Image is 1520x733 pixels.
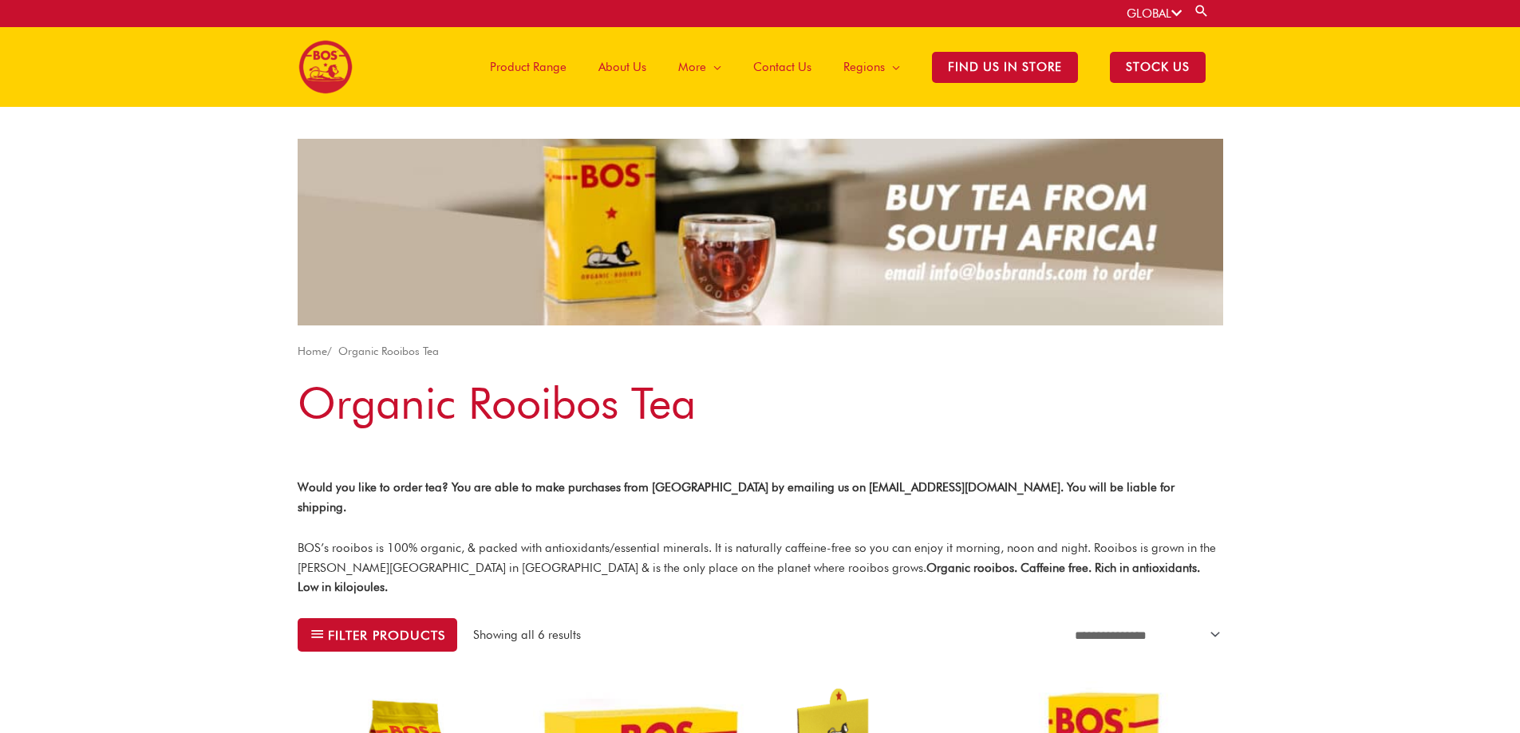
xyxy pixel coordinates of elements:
a: Find Us in Store [916,27,1094,107]
a: Product Range [474,27,582,107]
span: Product Range [490,43,567,91]
span: Contact Us [753,43,811,91]
h1: Organic Rooibos Tea [298,372,1223,434]
nav: Breadcrumb [298,341,1223,361]
select: Shop order [1065,620,1223,651]
nav: Site Navigation [462,27,1222,107]
span: Filter products [328,629,445,641]
span: Regions [843,43,885,91]
a: STOCK US [1094,27,1222,107]
a: Home [298,345,327,357]
span: More [678,43,706,91]
span: About Us [598,43,646,91]
span: STOCK US [1110,52,1206,83]
p: BOS’s rooibos is 100% organic, & packed with antioxidants/essential minerals. It is naturally caf... [298,538,1223,597]
a: GLOBAL [1127,6,1182,21]
p: Showing all 6 results [473,626,581,644]
img: BOS logo finals-200px [298,40,353,94]
a: Contact Us [737,27,827,107]
strong: Would you like to order tea? You are able to make purchases from [GEOGRAPHIC_DATA] by emailing us... [298,480,1175,514]
button: Filter products [298,618,458,652]
a: Search button [1194,3,1210,18]
a: About Us [582,27,662,107]
a: More [662,27,737,107]
span: Find Us in Store [932,52,1078,83]
a: Regions [827,27,916,107]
